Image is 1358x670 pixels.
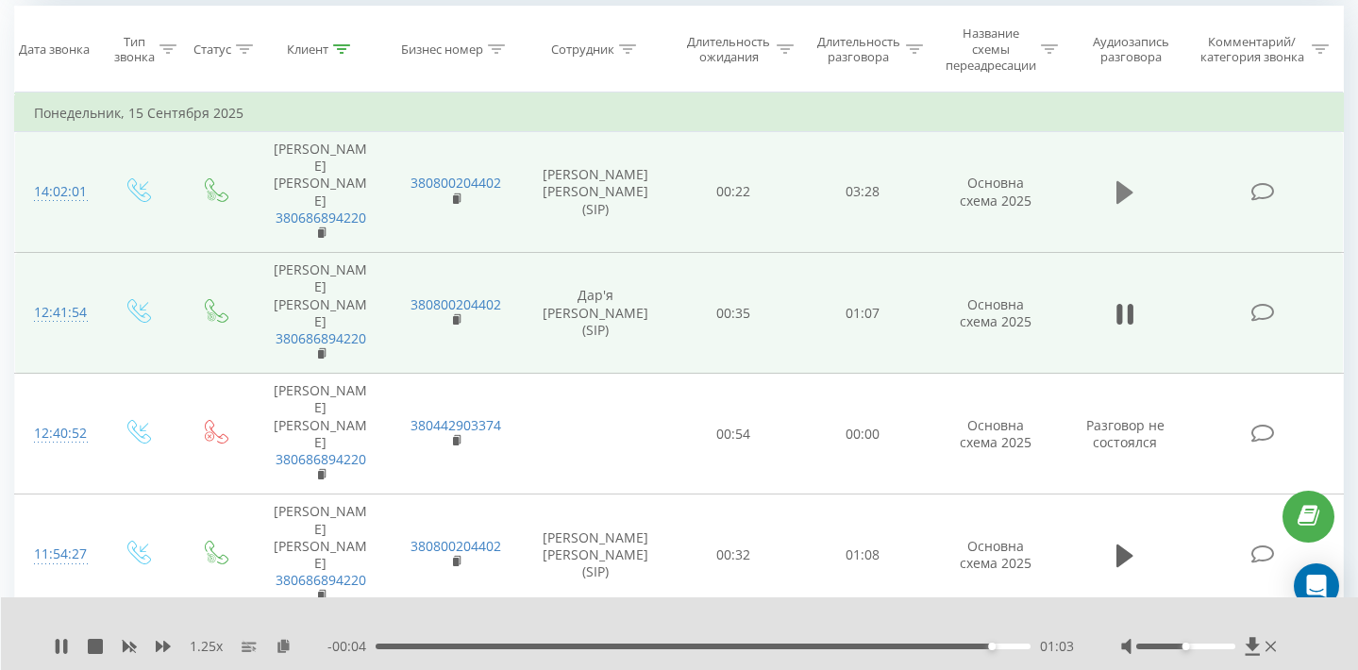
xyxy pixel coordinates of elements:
td: 00:32 [668,494,797,616]
td: [PERSON_NAME] [PERSON_NAME] [253,253,388,374]
div: Статус [193,42,231,58]
div: Аудиозапись разговора [1080,34,1182,66]
a: 380686894220 [276,209,366,226]
td: 00:35 [668,253,797,374]
td: Дар'я [PERSON_NAME] (SIP) [523,253,668,374]
a: 380686894220 [276,329,366,347]
td: Основна схема 2025 [928,374,1063,494]
div: 12:40:52 [34,415,78,452]
td: [PERSON_NAME] [PERSON_NAME] [253,374,388,494]
td: Основна схема 2025 [928,253,1063,374]
div: Open Intercom Messenger [1294,563,1339,609]
div: Длительность ожидания [685,34,772,66]
div: Accessibility label [1182,643,1189,650]
td: Основна схема 2025 [928,494,1063,616]
a: 380686894220 [276,571,366,589]
a: 380800204402 [411,295,501,313]
span: - 00:04 [327,637,376,656]
a: 380800204402 [411,174,501,192]
td: [PERSON_NAME] [PERSON_NAME] (SIP) [523,132,668,253]
td: Понедельник, 15 Сентября 2025 [15,94,1344,132]
div: 14:02:01 [34,174,78,210]
a: 380686894220 [276,450,366,468]
div: Длительность разговора [815,34,902,66]
div: Сотрудник [551,42,614,58]
span: 1.25 x [190,637,223,656]
td: [PERSON_NAME] [PERSON_NAME] [253,494,388,616]
div: Бизнес номер [401,42,483,58]
td: Основна схема 2025 [928,132,1063,253]
td: 01:07 [798,253,928,374]
div: 11:54:27 [34,536,78,573]
div: Название схемы переадресации [945,25,1036,74]
a: 380800204402 [411,537,501,555]
div: Комментарий/категория звонка [1197,34,1307,66]
div: 12:41:54 [34,294,78,331]
td: [PERSON_NAME] [PERSON_NAME] (SIP) [523,494,668,616]
td: [PERSON_NAME] [PERSON_NAME] [253,132,388,253]
div: Дата звонка [19,42,90,58]
span: Разговор не состоялся [1086,416,1165,451]
td: 03:28 [798,132,928,253]
td: 01:08 [798,494,928,616]
td: 00:00 [798,374,928,494]
span: 01:03 [1040,637,1074,656]
div: Accessibility label [988,643,996,650]
td: 00:22 [668,132,797,253]
div: Тип звонка [114,34,155,66]
div: Клиент [287,42,328,58]
td: 00:54 [668,374,797,494]
a: 380442903374 [411,416,501,434]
